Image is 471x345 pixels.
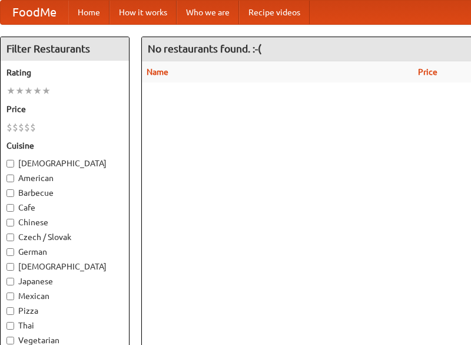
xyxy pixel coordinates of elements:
input: Chinese [6,219,14,226]
li: ★ [24,84,33,97]
li: ★ [15,84,24,97]
h4: Filter Restaurants [1,37,129,61]
a: Price [418,67,437,77]
input: Pizza [6,307,14,315]
li: ★ [42,84,51,97]
label: Thai [6,320,123,331]
label: [DEMOGRAPHIC_DATA] [6,157,123,169]
label: German [6,246,123,258]
li: $ [18,121,24,134]
a: Recipe videos [239,1,310,24]
input: Mexican [6,293,14,300]
input: [DEMOGRAPHIC_DATA] [6,160,14,167]
a: Name [147,67,168,77]
li: $ [6,121,12,134]
ng-pluralize: No restaurants found. :-( [148,43,261,54]
h5: Price [6,103,123,115]
label: American [6,172,123,184]
label: [DEMOGRAPHIC_DATA] [6,261,123,272]
h5: Cuisine [6,140,123,152]
h5: Rating [6,67,123,78]
label: Cafe [6,202,123,213]
label: Chinese [6,216,123,228]
label: Mexican [6,290,123,302]
a: How it works [110,1,177,24]
input: Cafe [6,204,14,212]
input: Vegetarian [6,337,14,344]
label: Czech / Slovak [6,231,123,243]
a: Who we are [177,1,239,24]
label: Japanese [6,275,123,287]
li: $ [30,121,36,134]
li: $ [12,121,18,134]
label: Pizza [6,305,123,317]
li: ★ [6,84,15,97]
input: German [6,248,14,256]
label: Barbecue [6,187,123,199]
input: American [6,175,14,182]
a: Home [68,1,110,24]
li: ★ [33,84,42,97]
input: Thai [6,322,14,330]
input: [DEMOGRAPHIC_DATA] [6,263,14,271]
input: Czech / Slovak [6,234,14,241]
a: FoodMe [1,1,68,24]
li: $ [24,121,30,134]
input: Barbecue [6,189,14,197]
input: Japanese [6,278,14,285]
